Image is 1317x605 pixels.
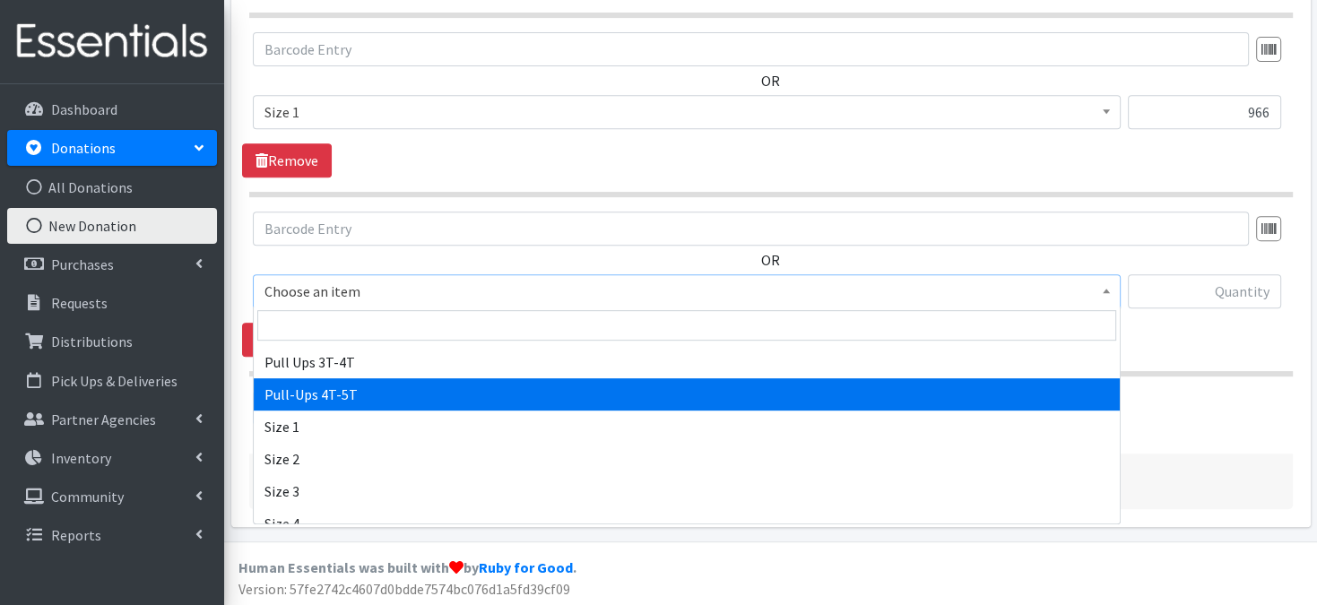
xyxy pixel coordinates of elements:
[253,32,1249,66] input: Barcode Entry
[242,323,332,357] a: Remove
[7,246,217,282] a: Purchases
[51,333,133,350] p: Distributions
[7,440,217,476] a: Inventory
[761,249,780,271] label: OR
[51,255,114,273] p: Purchases
[7,324,217,359] a: Distributions
[479,558,573,576] a: Ruby for Good
[242,143,332,177] a: Remove
[7,12,217,72] img: HumanEssentials
[7,285,217,321] a: Requests
[7,91,217,127] a: Dashboard
[253,95,1121,129] span: Size 1
[51,372,178,390] p: Pick Ups & Deliveries
[254,443,1120,475] li: Size 2
[7,363,217,399] a: Pick Ups & Deliveries
[51,526,101,544] p: Reports
[51,449,111,467] p: Inventory
[253,212,1249,246] input: Barcode Entry
[253,274,1121,308] span: Choose an item
[254,475,1120,507] li: Size 3
[238,558,576,576] strong: Human Essentials was built with by .
[238,580,570,598] span: Version: 57fe2742c4607d0bdde7574bc076d1a5fd39cf09
[254,411,1120,443] li: Size 1
[1128,274,1281,308] input: Quantity
[264,99,1109,125] span: Size 1
[51,411,156,428] p: Partner Agencies
[254,346,1120,378] li: Pull Ups 3T-4T
[1128,95,1281,129] input: Quantity
[51,488,124,506] p: Community
[51,100,117,118] p: Dashboard
[264,279,1109,304] span: Choose an item
[51,294,108,312] p: Requests
[7,402,217,437] a: Partner Agencies
[7,130,217,166] a: Donations
[51,139,116,157] p: Donations
[7,169,217,205] a: All Donations
[7,208,217,244] a: New Donation
[7,517,217,553] a: Reports
[7,479,217,514] a: Community
[254,507,1120,540] li: Size 4
[761,70,780,91] label: OR
[254,378,1120,411] li: Pull-Ups 4T-5T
